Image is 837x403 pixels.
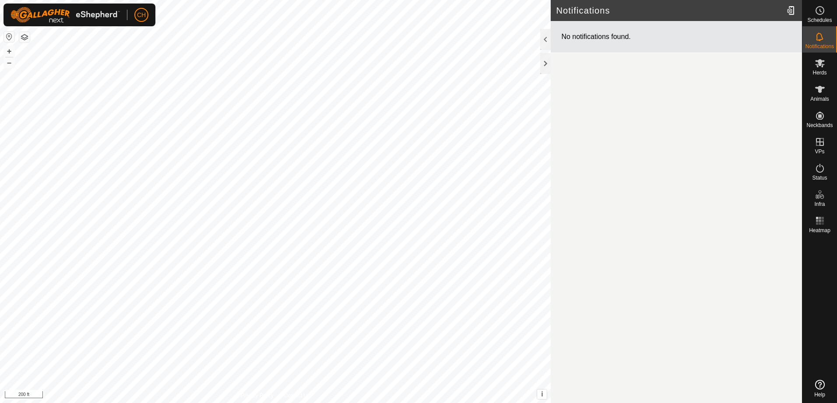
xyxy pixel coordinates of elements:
[241,392,274,399] a: Privacy Policy
[807,18,832,23] span: Schedules
[812,70,826,75] span: Herds
[284,392,310,399] a: Contact Us
[4,57,14,68] button: –
[815,149,824,154] span: VPs
[809,228,830,233] span: Heatmap
[810,96,829,102] span: Animals
[814,201,825,207] span: Infra
[541,390,543,398] span: i
[4,46,14,57] button: +
[4,32,14,42] button: Reset Map
[556,5,783,16] h2: Notifications
[537,389,547,399] button: i
[812,175,827,180] span: Status
[137,11,146,20] span: CH
[19,32,30,42] button: Map Layers
[814,392,825,397] span: Help
[806,123,833,128] span: Neckbands
[551,21,802,53] div: No notifications found.
[802,376,837,401] a: Help
[11,7,120,23] img: Gallagher Logo
[805,44,834,49] span: Notifications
